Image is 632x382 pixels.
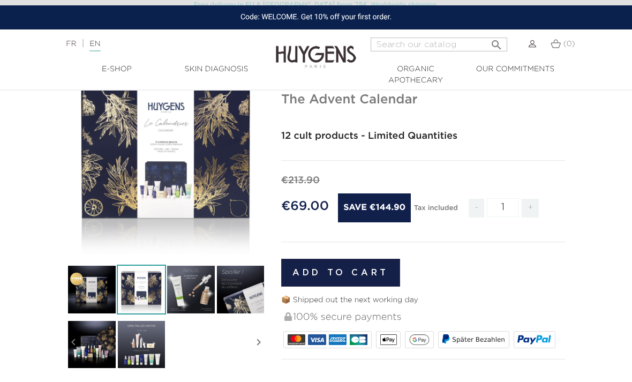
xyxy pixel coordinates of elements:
img: google_pay [409,334,430,345]
a: E-Shop [67,64,167,75]
a: Skin Diagnosis [167,64,266,75]
button:  [487,34,506,49]
a: FR [66,40,76,48]
span: Save €144.90 [338,193,411,222]
a: EN [89,40,100,51]
a: Organic Apothecary [366,64,465,86]
i:  [490,35,503,48]
button: Add to cart [281,259,400,287]
img: CB_NATIONALE [350,334,367,345]
i:  [67,316,80,369]
input: Search [371,38,507,51]
span: - [469,199,484,218]
img: MASTERCARD [288,334,305,345]
div: 100% secure payments [283,306,565,329]
span: + [522,199,539,218]
p: 📦 Shipped out the next working day [281,295,565,306]
i:  [252,316,265,369]
img: apple_pay [380,334,397,345]
h1: The Advent Calendar [281,92,565,108]
img: AMEX [329,334,347,345]
strong: 12 cult products - Limited Quantities [281,131,457,141]
a: Our commitments [465,64,565,75]
input: Quantity [487,198,519,217]
span: Später Bezahlen [452,336,505,343]
span: €69.00 [281,200,329,213]
img: Huygens [276,28,356,70]
div: Tax included [414,197,458,226]
img: VISA [308,334,326,345]
div: | [61,38,255,50]
span: (0) [563,40,575,48]
span: €213.90 [281,176,320,185]
img: 100% secure payments [284,312,292,321]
